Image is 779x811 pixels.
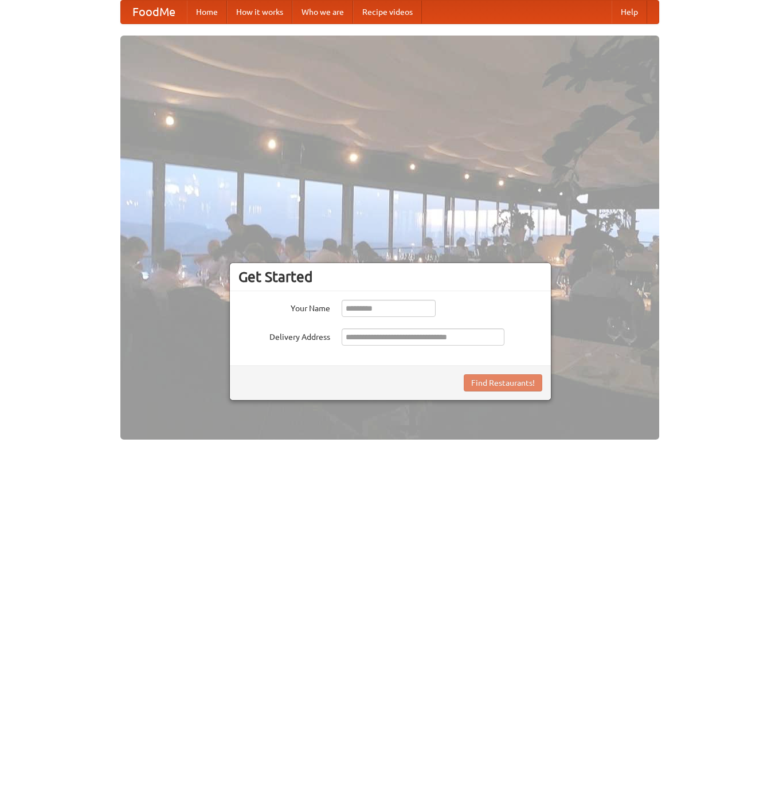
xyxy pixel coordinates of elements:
[227,1,292,23] a: How it works
[238,268,542,285] h3: Get Started
[187,1,227,23] a: Home
[238,300,330,314] label: Your Name
[612,1,647,23] a: Help
[238,328,330,343] label: Delivery Address
[353,1,422,23] a: Recipe videos
[292,1,353,23] a: Who we are
[464,374,542,391] button: Find Restaurants!
[121,1,187,23] a: FoodMe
